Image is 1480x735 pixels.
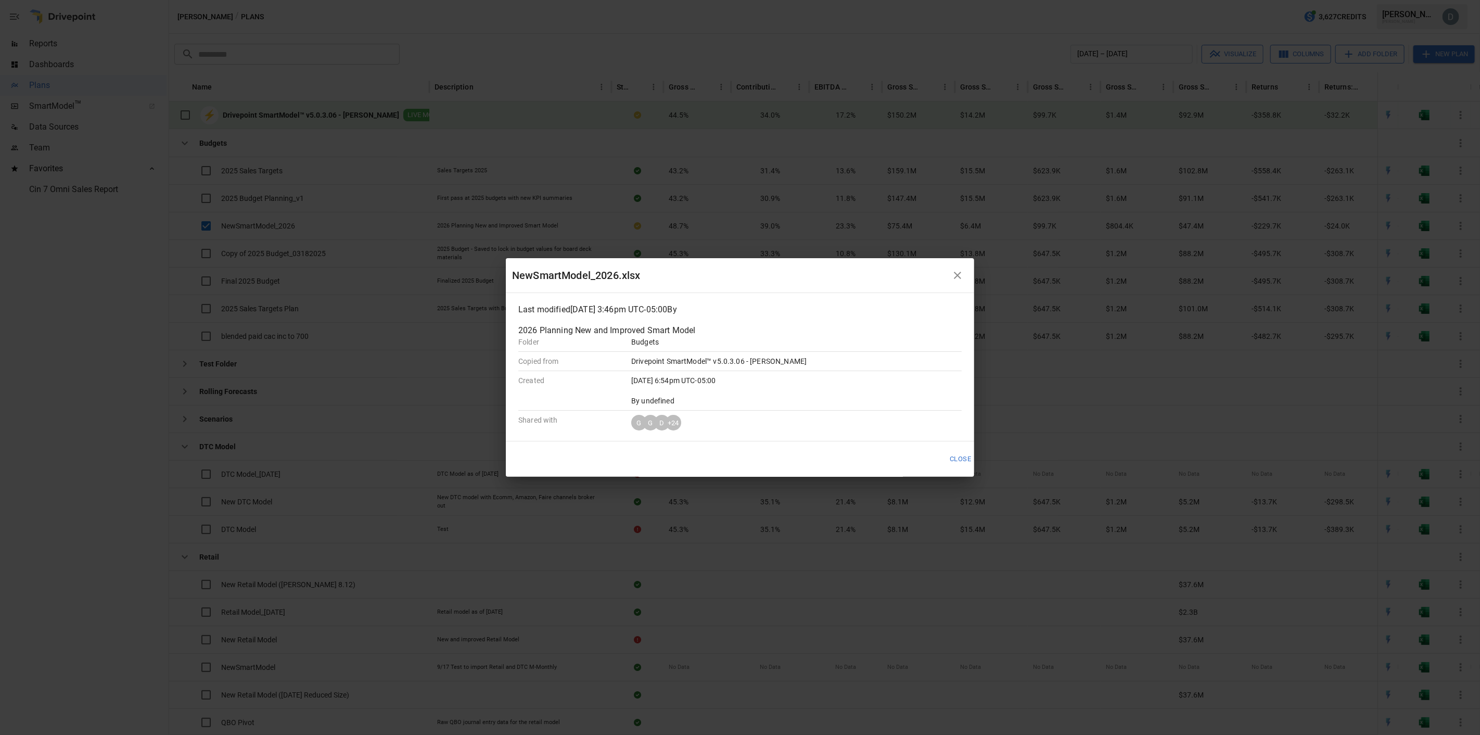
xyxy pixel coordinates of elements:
[518,324,962,337] p: 2026 Planning New and Improved Smart Model
[631,415,647,430] div: G
[518,337,623,347] p: Folder
[518,375,623,386] p: Created
[631,337,849,347] p: Budgets
[631,375,849,386] p: [DATE] 6:54pm UTC-05:00
[666,415,681,430] div: + 24
[654,415,670,430] div: D
[512,267,947,284] div: NewSmartModel_2026.xlsx
[631,356,849,366] p: Drivepoint SmartModel™ v5.0.3.06 - [PERSON_NAME]
[518,356,623,366] p: Copied from
[943,450,978,467] button: Close
[631,396,849,406] p: By undefined
[518,303,962,316] p: Last modified [DATE] 3:46pm UTC-05:00 By
[518,415,623,425] p: Shared with
[643,415,658,430] div: G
